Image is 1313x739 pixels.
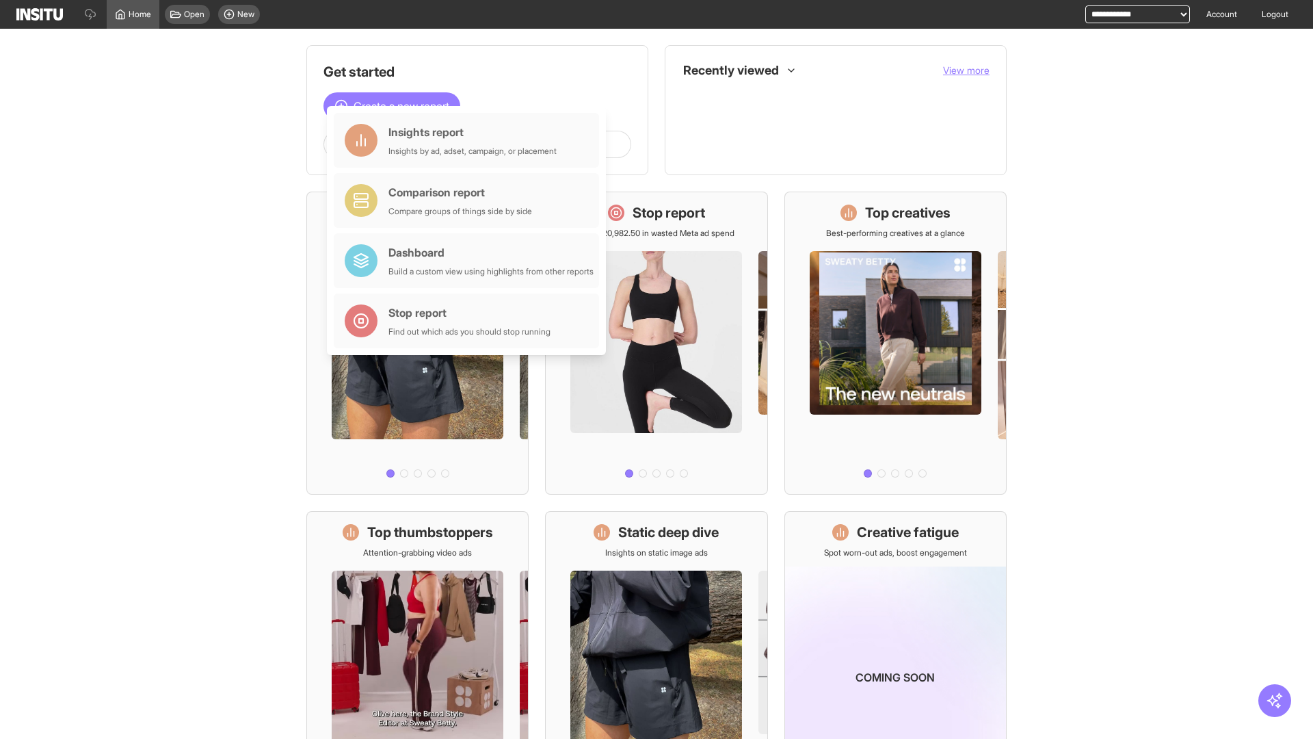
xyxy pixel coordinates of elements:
[605,547,708,558] p: Insights on static image ads
[388,326,551,337] div: Find out which ads you should stop running
[712,92,979,103] span: Placements
[687,90,704,106] div: Insights
[712,92,755,103] span: Placements
[633,203,705,222] h1: Stop report
[323,62,631,81] h1: Get started
[545,192,767,495] a: Stop reportSave £20,982.50 in wasted Meta ad spend
[388,244,594,261] div: Dashboard
[237,9,254,20] span: New
[388,146,557,157] div: Insights by ad, adset, campaign, or placement
[784,192,1007,495] a: Top creativesBest-performing creatives at a glance
[388,206,532,217] div: Compare groups of things side by side
[323,92,460,120] button: Create a new report
[826,228,965,239] p: Best-performing creatives at a glance
[367,523,493,542] h1: Top thumbstoppers
[388,266,594,277] div: Build a custom view using highlights from other reports
[16,8,63,21] img: Logo
[865,203,951,222] h1: Top creatives
[943,64,990,76] span: View more
[578,228,734,239] p: Save £20,982.50 in wasted Meta ad spend
[388,184,532,200] div: Comparison report
[129,9,151,20] span: Home
[306,192,529,495] a: What's live nowSee all active ads instantly
[354,98,449,114] span: Create a new report
[363,547,472,558] p: Attention-grabbing video ads
[184,9,204,20] span: Open
[388,304,551,321] div: Stop report
[388,124,557,140] div: Insights report
[618,523,719,542] h1: Static deep dive
[943,64,990,77] button: View more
